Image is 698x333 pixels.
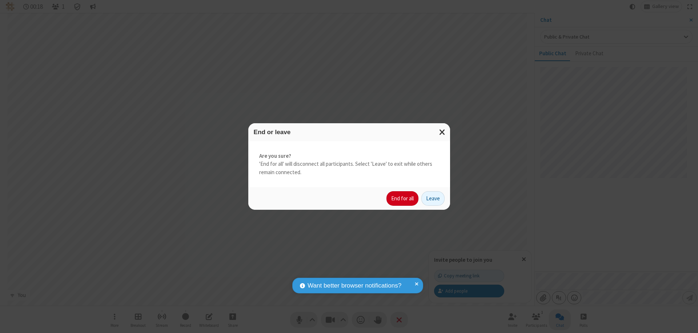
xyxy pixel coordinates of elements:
button: Close modal [435,123,450,141]
button: Leave [421,191,445,206]
span: Want better browser notifications? [308,281,401,290]
h3: End or leave [254,129,445,136]
div: 'End for all' will disconnect all participants. Select 'Leave' to exit while others remain connec... [248,141,450,188]
strong: Are you sure? [259,152,439,160]
button: End for all [386,191,418,206]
